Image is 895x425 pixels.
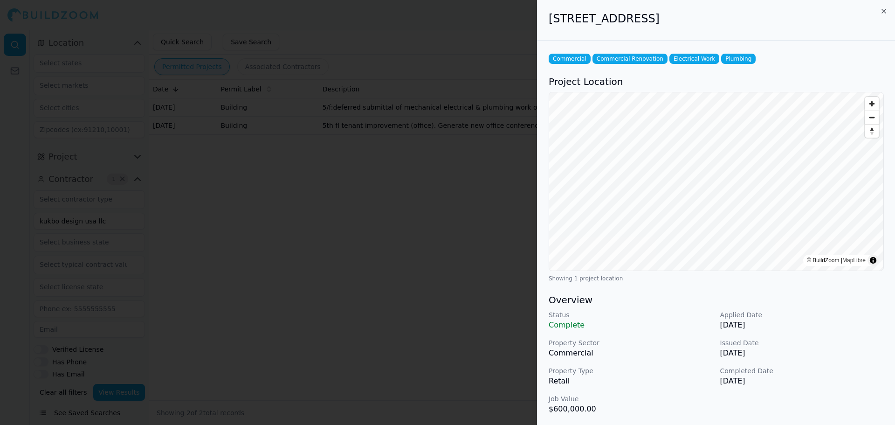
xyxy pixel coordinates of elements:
[549,376,713,387] p: Retail
[865,124,879,138] button: Reset bearing to north
[721,54,756,64] span: Plumbing
[549,310,713,320] p: Status
[865,111,879,124] button: Zoom out
[549,293,884,307] h3: Overview
[720,348,884,359] p: [DATE]
[549,320,713,331] p: Complete
[549,404,713,415] p: $600,000.00
[592,54,668,64] span: Commercial Renovation
[549,394,713,404] p: Job Value
[867,255,879,266] summary: Toggle attribution
[720,310,884,320] p: Applied Date
[549,75,884,88] h3: Project Location
[549,348,713,359] p: Commercial
[842,257,866,264] a: MapLibre
[549,366,713,376] p: Property Type
[549,338,713,348] p: Property Sector
[720,376,884,387] p: [DATE]
[720,320,884,331] p: [DATE]
[865,97,879,111] button: Zoom in
[807,256,866,265] div: © BuildZoom |
[669,54,719,64] span: Electrical Work
[549,92,883,271] canvas: Map
[549,54,591,64] span: Commercial
[549,275,884,282] div: Showing 1 project location
[720,366,884,376] p: Completed Date
[720,338,884,348] p: Issued Date
[549,11,884,26] h2: [STREET_ADDRESS]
